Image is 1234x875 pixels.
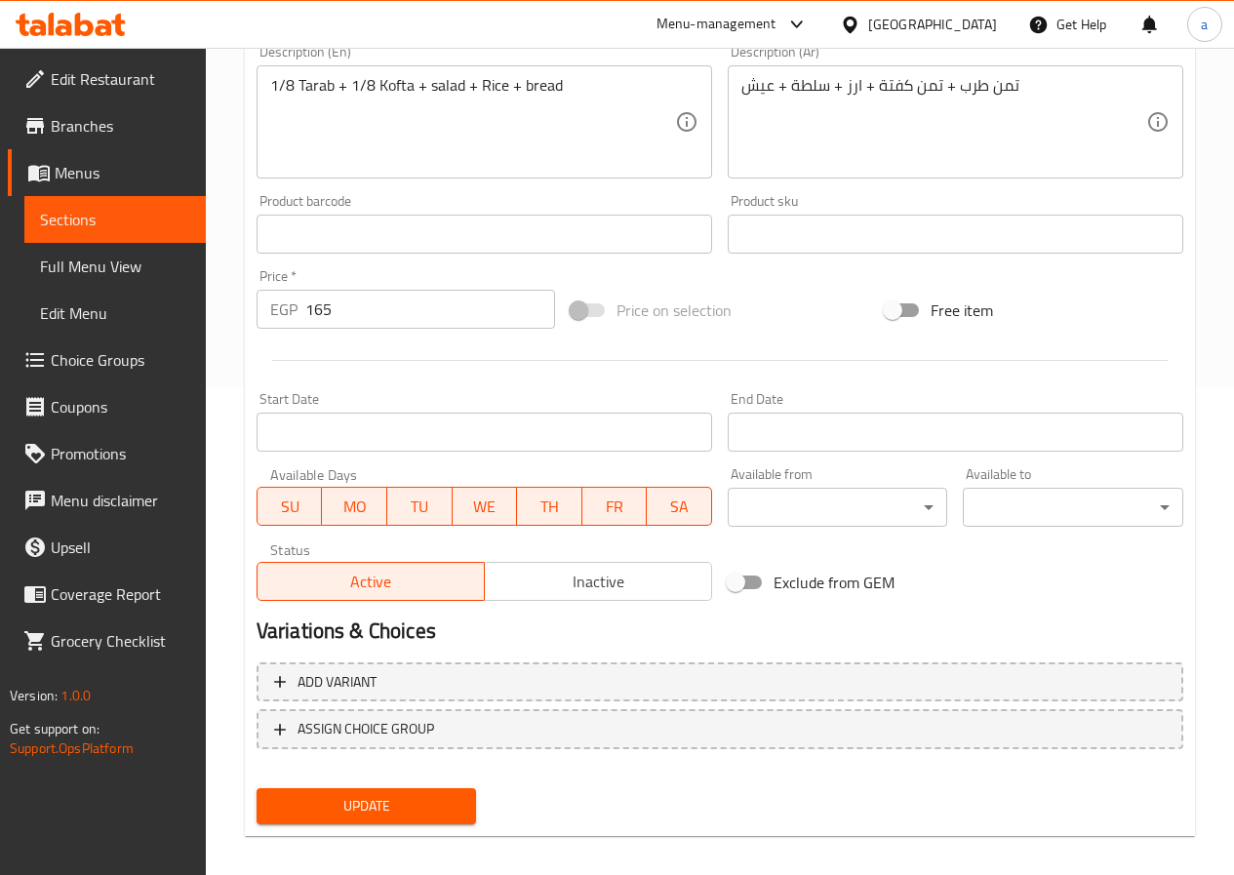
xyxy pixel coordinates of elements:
a: Sections [24,196,206,243]
a: Upsell [8,524,206,571]
span: Version: [10,683,58,708]
button: MO [322,487,387,526]
div: ​ [963,488,1183,527]
span: MO [330,493,379,521]
button: Update [257,788,477,824]
span: SU [265,493,314,521]
h2: Variations & Choices [257,616,1183,646]
span: Choice Groups [51,348,190,372]
button: Active [257,562,485,601]
input: Please enter product sku [728,215,1183,254]
span: Edit Menu [40,301,190,325]
textarea: 1/8 Tarab + 1/8 Kofta + salad + Rice + bread [270,76,675,169]
span: 1.0.0 [60,683,91,708]
span: TU [395,493,445,521]
p: EGP [270,298,298,321]
span: TH [525,493,575,521]
button: TU [387,487,453,526]
span: Free item [931,298,993,322]
textarea: تمن طرب + تمن كفتة + ارز + سلطة + عيش [741,76,1146,169]
button: FR [582,487,648,526]
span: Sections [40,208,190,231]
span: FR [590,493,640,521]
span: Menu disclaimer [51,489,190,512]
span: ASSIGN CHOICE GROUP [298,717,434,741]
span: WE [460,493,510,521]
span: Exclude from GEM [774,571,895,594]
span: Promotions [51,442,190,465]
a: Support.OpsPlatform [10,736,134,761]
button: Inactive [484,562,712,601]
button: SA [647,487,712,526]
a: Coupons [8,383,206,430]
button: WE [453,487,518,526]
span: Coverage Report [51,582,190,606]
a: Menu disclaimer [8,477,206,524]
a: Coverage Report [8,571,206,617]
span: Edit Restaurant [51,67,190,91]
span: Grocery Checklist [51,629,190,653]
button: ASSIGN CHOICE GROUP [257,709,1183,749]
input: Please enter product barcode [257,215,712,254]
div: Menu-management [657,13,776,36]
a: Grocery Checklist [8,617,206,664]
span: Active [265,568,477,596]
input: Please enter price [305,290,555,329]
span: Get support on: [10,716,100,741]
span: Update [272,794,461,818]
span: Price on selection [617,298,732,322]
div: ​ [728,488,948,527]
div: [GEOGRAPHIC_DATA] [868,14,997,35]
a: Menus [8,149,206,196]
a: Choice Groups [8,337,206,383]
span: Menus [55,161,190,184]
a: Promotions [8,430,206,477]
span: Branches [51,114,190,138]
button: TH [517,487,582,526]
span: Add variant [298,670,377,695]
a: Full Menu View [24,243,206,290]
button: Add variant [257,662,1183,702]
a: Branches [8,102,206,149]
span: Upsell [51,536,190,559]
span: Inactive [493,568,704,596]
span: Full Menu View [40,255,190,278]
a: Edit Restaurant [8,56,206,102]
button: SU [257,487,322,526]
a: Edit Menu [24,290,206,337]
span: Coupons [51,395,190,418]
span: SA [655,493,704,521]
span: a [1201,14,1208,35]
